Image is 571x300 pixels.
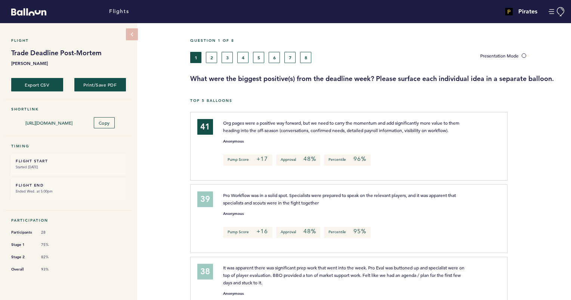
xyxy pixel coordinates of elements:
button: 2 [206,52,217,63]
em: 48% [303,155,316,163]
span: Org pages were a positive way forward, but we need to carry the momentum and add significantly mo... [223,120,460,133]
button: 5 [253,52,264,63]
span: Pro Workflow was in a solid spot. Specialists were prepared to speak on the relevant players, and... [223,192,457,206]
span: Overall [11,266,34,273]
svg: Balloon [11,8,46,16]
p: Percentile [324,154,370,166]
span: Participants [11,229,34,236]
span: 82% [41,254,64,260]
small: Anonymous [223,292,244,296]
p: Pump Score [223,154,272,166]
button: Manage Account [549,7,565,16]
h5: Top 5 Balloons [190,98,565,103]
small: Anonymous [223,140,244,143]
h5: Shortlink [11,107,126,112]
h5: Question 1 of 8 [190,38,565,43]
button: 6 [269,52,280,63]
a: Flights [109,7,129,16]
span: 28 [41,230,64,235]
h4: Pirates [518,7,537,16]
span: Presentation Mode [480,53,519,59]
small: Ended Wed. at 5:00pm [16,188,121,195]
p: Pump Score [223,227,272,238]
em: 95% [354,228,366,235]
button: 7 [284,52,296,63]
button: Print/Save PDF [74,78,126,91]
a: Balloon [6,7,46,15]
button: Copy [94,117,115,128]
h5: Timing [11,144,126,149]
button: Export CSV [11,78,63,91]
button: 1 [190,52,201,63]
h5: Participation [11,218,126,223]
h5: Flight [11,38,126,43]
div: 41 [197,119,213,135]
button: 3 [222,52,233,63]
div: 39 [197,191,213,207]
h1: Trade Deadline Post-Mortem [11,49,126,57]
h6: FLIGHT START [16,159,121,163]
em: 96% [354,155,366,163]
h6: FLIGHT END [16,183,121,188]
div: 38 [197,264,213,279]
h3: What were the biggest positive(s) from the deadline week? Please surface each individual idea in ... [190,74,565,83]
b: [PERSON_NAME] [11,59,126,67]
p: Percentile [324,227,370,238]
small: Started [DATE] [16,163,121,171]
button: 4 [237,52,249,63]
span: Copy [99,120,110,126]
span: 93% [41,267,64,272]
p: Approval [276,227,320,238]
button: 8 [300,52,311,63]
span: It was apparent there was significant prep work that went into the week. Pro Eval was buttoned up... [223,265,466,285]
em: +17 [256,155,268,163]
em: +16 [256,228,268,235]
p: Approval [276,154,320,166]
span: Stage 1 [11,241,34,249]
small: Anonymous [223,212,244,216]
em: 48% [303,228,316,235]
span: Stage 2 [11,253,34,261]
span: 75% [41,242,64,247]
